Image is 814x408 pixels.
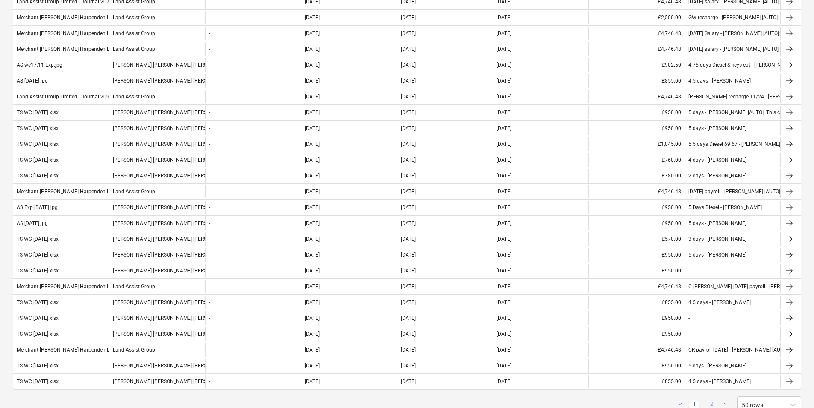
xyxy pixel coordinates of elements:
[17,109,59,115] div: TS WC [DATE].xlsx
[688,62,793,68] div: 4.75 days Diesel & keys cut - [PERSON_NAME]
[109,90,205,103] div: Land Assist Group
[588,58,684,72] div: £902.50
[588,11,684,24] div: £2,500.00
[109,27,205,40] div: Land Assist Group
[17,204,58,210] div: AS Exp [DATE].jpg
[497,125,511,131] div: [DATE]
[688,268,690,274] div: -
[17,173,59,179] div: TS WC [DATE].xlsx
[109,343,205,357] div: Land Assist Group
[17,189,168,195] div: Merchant [PERSON_NAME] Harpenden Limited - Journal 4412.pdf
[17,141,59,147] div: TS WC [DATE].xlsx
[209,378,210,384] div: -
[588,327,684,341] div: £950.00
[305,378,320,384] div: [DATE]
[17,125,59,131] div: TS WC [DATE].xlsx
[209,220,210,226] div: -
[109,153,205,167] div: [PERSON_NAME] [PERSON_NAME] [PERSON_NAME]
[401,15,416,21] div: [DATE]
[401,157,416,163] div: [DATE]
[588,201,684,214] div: £950.00
[588,42,684,56] div: £4,746.48
[209,109,210,115] div: -
[109,58,205,72] div: [PERSON_NAME] [PERSON_NAME] [PERSON_NAME]
[209,78,210,84] div: -
[109,185,205,198] div: Land Assist Group
[305,15,320,21] div: [DATE]
[588,232,684,246] div: £570.00
[688,173,746,179] div: 2 days - [PERSON_NAME]
[17,378,59,384] div: TS WC [DATE].xlsx
[401,284,416,290] div: [DATE]
[109,248,205,262] div: [PERSON_NAME] [PERSON_NAME] [PERSON_NAME]
[588,74,684,88] div: £855.00
[588,296,684,309] div: £855.00
[497,46,511,52] div: [DATE]
[209,363,210,369] div: -
[17,62,62,68] div: AS we17.11 Exp.jpg
[497,94,511,100] div: [DATE]
[305,157,320,163] div: [DATE]
[305,125,320,131] div: [DATE]
[497,30,511,36] div: [DATE]
[688,236,746,242] div: 3 days - [PERSON_NAME]
[588,375,684,388] div: £855.00
[588,169,684,183] div: £380.00
[209,236,210,242] div: -
[401,46,416,52] div: [DATE]
[305,347,320,353] div: [DATE]
[497,347,511,353] div: [DATE]
[305,109,320,115] div: [DATE]
[209,189,210,195] div: -
[401,141,416,147] div: [DATE]
[305,94,320,100] div: [DATE]
[209,204,210,210] div: -
[305,299,320,305] div: [DATE]
[109,311,205,325] div: [PERSON_NAME] [PERSON_NAME] [PERSON_NAME]
[497,363,511,369] div: [DATE]
[109,264,205,278] div: [PERSON_NAME] [PERSON_NAME] [PERSON_NAME]
[497,141,511,147] div: [DATE]
[497,189,511,195] div: [DATE]
[401,30,416,36] div: [DATE]
[401,173,416,179] div: [DATE]
[209,15,210,21] div: -
[401,62,416,68] div: [DATE]
[209,157,210,163] div: -
[497,62,511,68] div: [DATE]
[209,30,210,36] div: -
[209,299,210,305] div: -
[209,252,210,258] div: -
[688,78,751,84] div: 4.5 days - [PERSON_NAME]
[688,315,690,321] div: -
[305,204,320,210] div: [DATE]
[109,232,205,246] div: [PERSON_NAME] [PERSON_NAME] [PERSON_NAME]
[109,359,205,373] div: [PERSON_NAME] [PERSON_NAME] [PERSON_NAME]
[109,280,205,293] div: Land Assist Group
[109,169,205,183] div: [PERSON_NAME] [PERSON_NAME] [PERSON_NAME]
[688,204,762,210] div: 5 Days Diesel - [PERSON_NAME]
[17,157,59,163] div: TS WC [DATE].xlsx
[109,42,205,56] div: Land Assist Group
[305,30,320,36] div: [DATE]
[771,367,814,408] div: Chat Widget
[209,284,210,290] div: -
[17,252,59,258] div: TS WC [DATE].xlsx
[17,315,59,321] div: TS WC [DATE].xlsx
[497,315,511,321] div: [DATE]
[17,30,168,36] div: Merchant [PERSON_NAME] Harpenden Limited - Journal 3859.pdf
[497,252,511,258] div: [DATE]
[588,280,684,293] div: £4,746.48
[209,141,210,147] div: -
[497,331,511,337] div: [DATE]
[17,284,168,290] div: Merchant [PERSON_NAME] Harpenden Limited - Journal 4587.pdf
[401,189,416,195] div: [DATE]
[209,268,210,274] div: -
[305,141,320,147] div: [DATE]
[497,157,511,163] div: [DATE]
[109,216,205,230] div: [PERSON_NAME] [PERSON_NAME] [PERSON_NAME]
[401,220,416,226] div: [DATE]
[305,62,320,68] div: [DATE]
[305,363,320,369] div: [DATE]
[305,331,320,337] div: [DATE]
